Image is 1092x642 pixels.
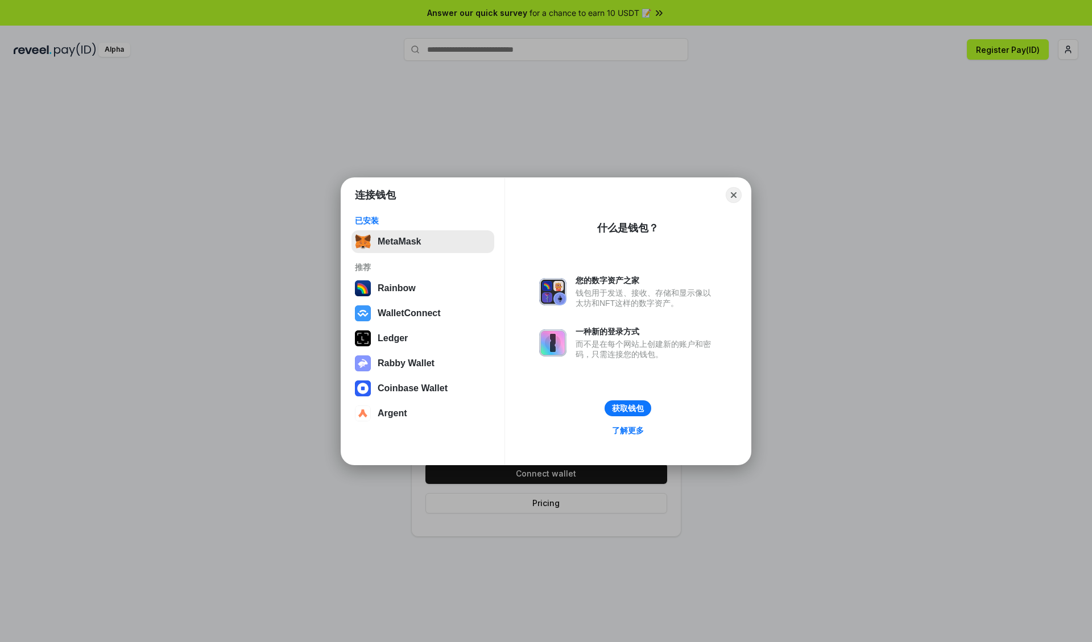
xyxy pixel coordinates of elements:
[605,423,651,438] a: 了解更多
[355,280,371,296] img: svg+xml,%3Csvg%20width%3D%22120%22%20height%3D%22120%22%20viewBox%3D%220%200%20120%20120%22%20fil...
[351,377,494,400] button: Coinbase Wallet
[612,403,644,413] div: 获取钱包
[576,326,717,337] div: 一种新的登录方式
[378,308,441,318] div: WalletConnect
[539,329,566,357] img: svg+xml,%3Csvg%20xmlns%3D%22http%3A%2F%2Fwww.w3.org%2F2000%2Fsvg%22%20fill%3D%22none%22%20viewBox...
[576,275,717,285] div: 您的数字资产之家
[355,330,371,346] img: svg+xml,%3Csvg%20xmlns%3D%22http%3A%2F%2Fwww.w3.org%2F2000%2Fsvg%22%20width%3D%2228%22%20height%3...
[355,405,371,421] img: svg+xml,%3Csvg%20width%3D%2228%22%20height%3D%2228%22%20viewBox%3D%220%200%2028%2028%22%20fill%3D...
[726,187,742,203] button: Close
[378,283,416,293] div: Rainbow
[351,230,494,253] button: MetaMask
[576,288,717,308] div: 钱包用于发送、接收、存储和显示像以太坊和NFT这样的数字资产。
[355,380,371,396] img: svg+xml,%3Csvg%20width%3D%2228%22%20height%3D%2228%22%20viewBox%3D%220%200%2028%2028%22%20fill%3D...
[605,400,651,416] button: 获取钱包
[539,278,566,305] img: svg+xml,%3Csvg%20xmlns%3D%22http%3A%2F%2Fwww.w3.org%2F2000%2Fsvg%22%20fill%3D%22none%22%20viewBox...
[378,383,448,394] div: Coinbase Wallet
[355,188,396,202] h1: 连接钱包
[351,302,494,325] button: WalletConnect
[597,221,659,235] div: 什么是钱包？
[612,425,644,436] div: 了解更多
[378,237,421,247] div: MetaMask
[378,333,408,343] div: Ledger
[351,277,494,300] button: Rainbow
[351,402,494,425] button: Argent
[351,352,494,375] button: Rabby Wallet
[355,305,371,321] img: svg+xml,%3Csvg%20width%3D%2228%22%20height%3D%2228%22%20viewBox%3D%220%200%2028%2028%22%20fill%3D...
[351,327,494,350] button: Ledger
[576,339,717,359] div: 而不是在每个网站上创建新的账户和密码，只需连接您的钱包。
[378,358,435,368] div: Rabby Wallet
[355,234,371,250] img: svg+xml,%3Csvg%20fill%3D%22none%22%20height%3D%2233%22%20viewBox%3D%220%200%2035%2033%22%20width%...
[355,216,491,226] div: 已安装
[378,408,407,419] div: Argent
[355,262,491,272] div: 推荐
[355,355,371,371] img: svg+xml,%3Csvg%20xmlns%3D%22http%3A%2F%2Fwww.w3.org%2F2000%2Fsvg%22%20fill%3D%22none%22%20viewBox...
